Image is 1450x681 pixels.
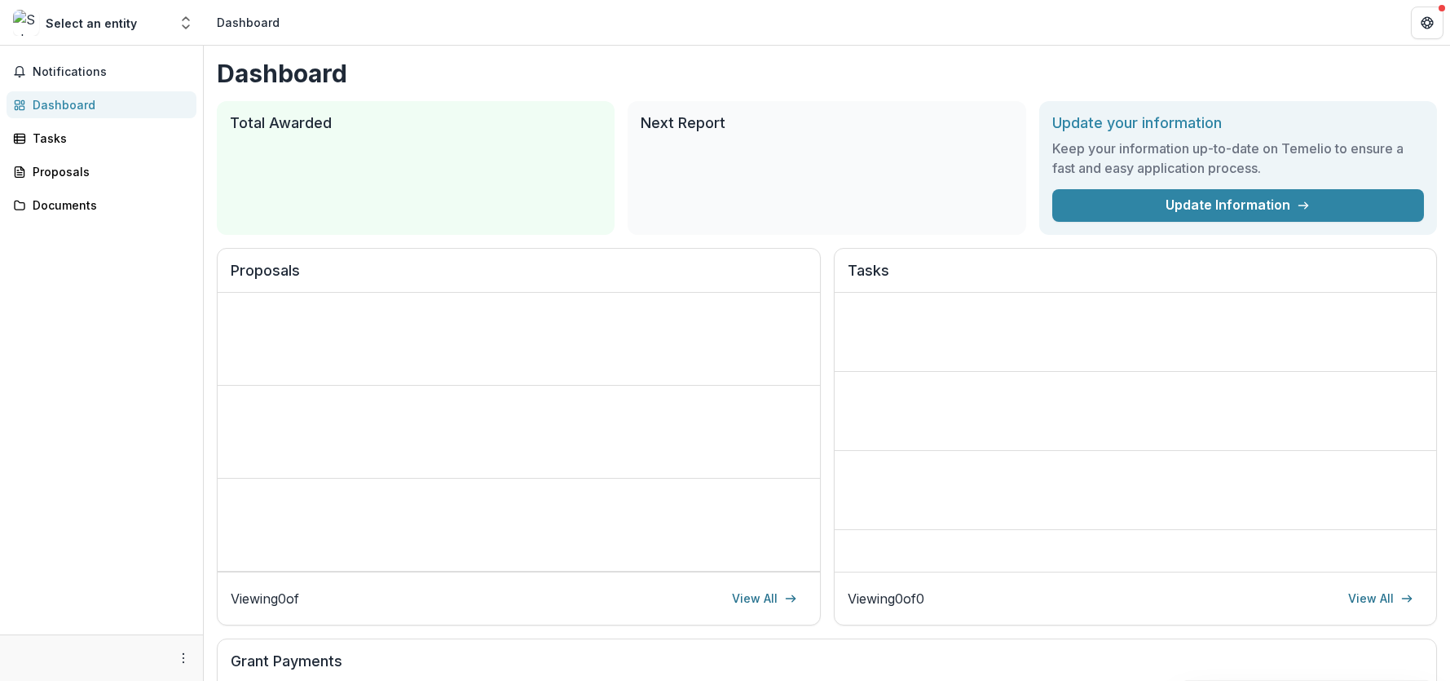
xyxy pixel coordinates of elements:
a: Dashboard [7,91,196,118]
div: Select an entity [46,15,137,32]
div: Documents [33,197,183,214]
div: Dashboard [217,14,280,31]
p: Viewing 0 of [231,589,299,608]
span: Notifications [33,65,190,79]
img: Select an entity [13,10,39,36]
h2: Total Awarded [230,114,602,132]
p: Viewing 0 of 0 [848,589,924,608]
h2: Proposals [231,262,807,293]
a: Proposals [7,158,196,185]
nav: breadcrumb [210,11,286,34]
div: Proposals [33,163,183,180]
h1: Dashboard [217,59,1437,88]
div: Tasks [33,130,183,147]
h2: Next Report [641,114,1012,132]
a: View All [722,586,807,612]
button: Notifications [7,59,196,85]
div: Dashboard [33,96,183,113]
h2: Update your information [1052,114,1424,132]
a: Tasks [7,125,196,152]
a: Documents [7,192,196,219]
a: Update Information [1052,189,1424,222]
h3: Keep your information up-to-date on Temelio to ensure a fast and easy application process. [1052,139,1424,178]
button: More [174,648,193,668]
a: View All [1338,586,1423,612]
h2: Tasks [848,262,1424,293]
button: Get Help [1411,7,1443,39]
button: Open entity switcher [174,7,197,39]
